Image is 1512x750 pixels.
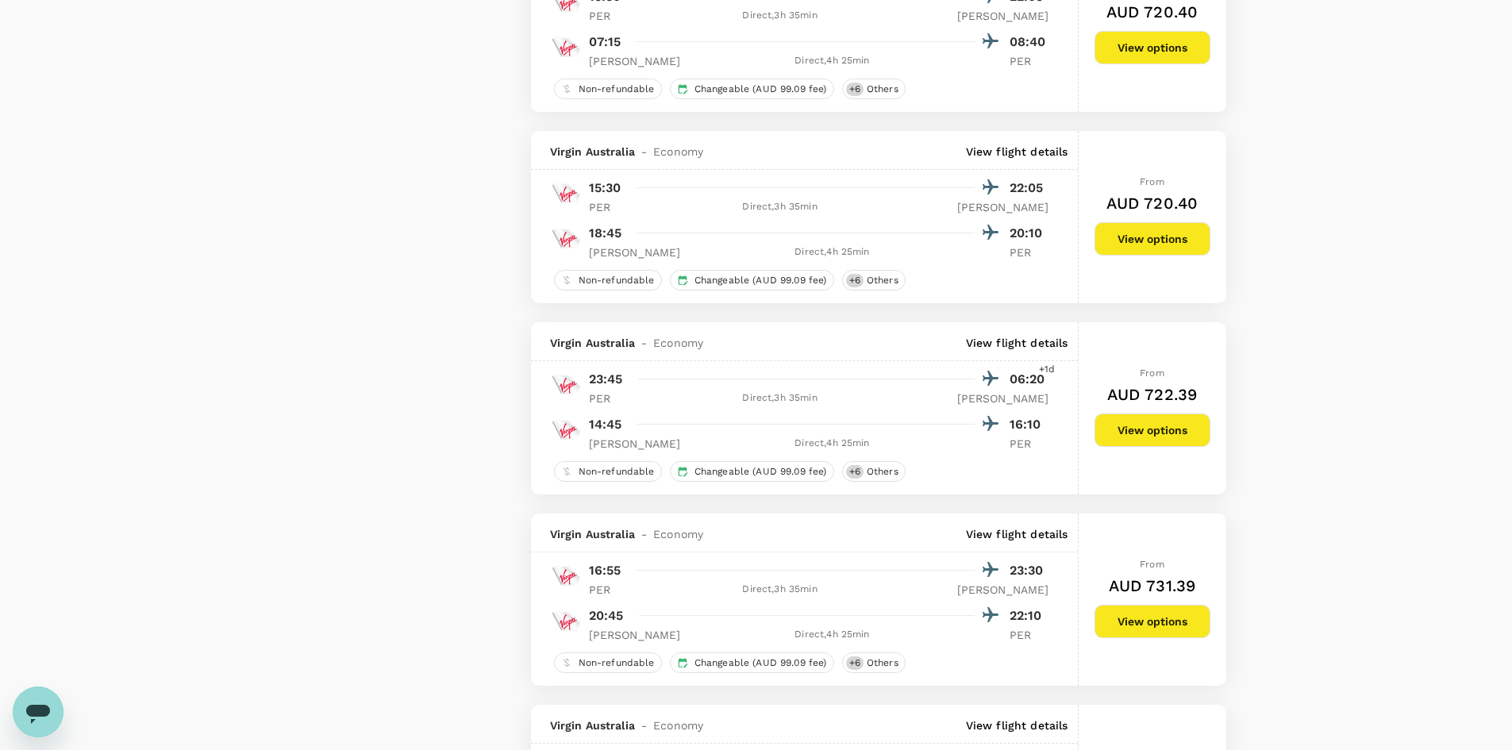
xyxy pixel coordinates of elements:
[554,652,662,673] div: Non-refundable
[670,652,834,673] div: Changeable (AUD 99.09 fee)
[846,656,864,670] span: + 6
[572,83,661,96] span: Non-refundable
[966,144,1068,160] p: View flight details
[572,465,661,479] span: Non-refundable
[638,8,922,24] div: Direct , 3h 35min
[1095,31,1210,64] button: View options
[688,83,833,96] span: Changeable (AUD 99.09 fee)
[550,144,635,160] span: Virgin Australia
[688,274,833,287] span: Changeable (AUD 99.09 fee)
[957,582,1049,598] p: [PERSON_NAME]
[690,244,974,260] div: Direct , 4h 25min
[957,199,1049,215] p: [PERSON_NAME]
[1106,190,1198,216] h6: AUD 720.40
[589,606,624,625] p: 20:45
[13,687,63,737] iframe: Button to launch messaging window
[842,652,906,673] div: +6Others
[554,461,662,482] div: Non-refundable
[1140,559,1164,570] span: From
[550,369,582,401] img: VA
[589,436,681,452] p: [PERSON_NAME]
[846,465,864,479] span: + 6
[1010,224,1049,243] p: 20:10
[1010,561,1049,580] p: 23:30
[635,526,653,542] span: -
[966,335,1068,351] p: View flight details
[860,83,905,96] span: Others
[653,144,703,160] span: Economy
[635,144,653,160] span: -
[589,8,629,24] p: PER
[589,53,681,69] p: [PERSON_NAME]
[589,33,621,52] p: 07:15
[635,717,653,733] span: -
[1010,606,1049,625] p: 22:10
[589,224,622,243] p: 18:45
[846,83,864,96] span: + 6
[966,526,1068,542] p: View flight details
[1095,413,1210,447] button: View options
[589,415,622,434] p: 14:45
[670,461,834,482] div: Changeable (AUD 99.09 fee)
[1010,370,1049,389] p: 06:20
[957,8,1049,24] p: [PERSON_NAME]
[957,390,1049,406] p: [PERSON_NAME]
[1010,436,1049,452] p: PER
[690,53,974,69] div: Direct , 4h 25min
[638,199,922,215] div: Direct , 3h 35min
[554,270,662,290] div: Non-refundable
[550,335,635,351] span: Virgin Australia
[670,270,834,290] div: Changeable (AUD 99.09 fee)
[550,223,582,255] img: VA
[589,390,629,406] p: PER
[589,627,681,643] p: [PERSON_NAME]
[1140,176,1164,187] span: From
[1010,179,1049,198] p: 22:05
[653,335,703,351] span: Economy
[1010,627,1049,643] p: PER
[550,32,582,63] img: VA
[860,465,905,479] span: Others
[1095,222,1210,256] button: View options
[635,335,653,351] span: -
[550,526,635,542] span: Virgin Australia
[653,526,703,542] span: Economy
[1107,382,1198,407] h6: AUD 722.39
[966,717,1068,733] p: View flight details
[1010,33,1049,52] p: 08:40
[1109,573,1196,598] h6: AUD 731.39
[589,370,623,389] p: 23:45
[550,560,582,592] img: VA
[554,79,662,99] div: Non-refundable
[572,656,661,670] span: Non-refundable
[589,582,629,598] p: PER
[842,79,906,99] div: +6Others
[1140,367,1164,379] span: From
[842,461,906,482] div: +6Others
[860,656,905,670] span: Others
[1010,415,1049,434] p: 16:10
[550,414,582,446] img: VA
[589,179,621,198] p: 15:30
[550,606,582,637] img: VA
[688,656,833,670] span: Changeable (AUD 99.09 fee)
[638,390,922,406] div: Direct , 3h 35min
[1039,362,1055,378] span: +1d
[860,274,905,287] span: Others
[589,199,629,215] p: PER
[842,270,906,290] div: +6Others
[1095,605,1210,638] button: View options
[846,274,864,287] span: + 6
[1010,53,1049,69] p: PER
[670,79,834,99] div: Changeable (AUD 99.09 fee)
[572,274,661,287] span: Non-refundable
[550,178,582,210] img: VA
[589,561,621,580] p: 16:55
[589,244,681,260] p: [PERSON_NAME]
[690,627,974,643] div: Direct , 4h 25min
[653,717,703,733] span: Economy
[638,582,922,598] div: Direct , 3h 35min
[690,436,974,452] div: Direct , 4h 25min
[1010,244,1049,260] p: PER
[550,717,635,733] span: Virgin Australia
